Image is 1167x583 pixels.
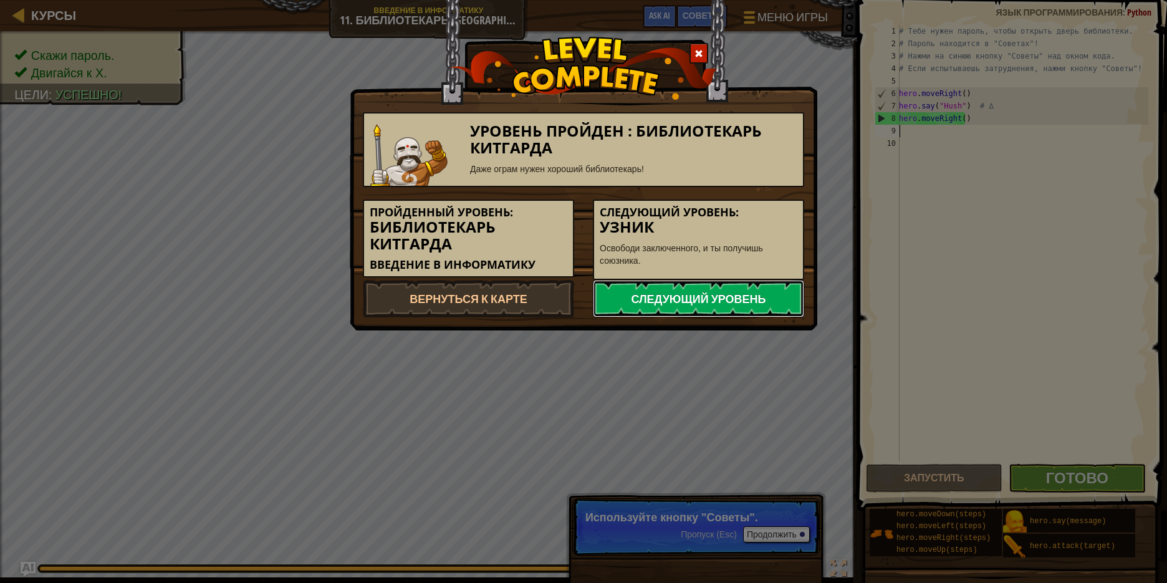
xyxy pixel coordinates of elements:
h5: Следующий уровень: [600,206,797,219]
a: Следующий уровень [593,280,804,317]
img: goliath.png [370,124,448,186]
p: Освободи заключенного, и ты получишь союзника. [600,242,797,267]
h5: Введение в Информатику [370,259,567,271]
h3: Узник [600,219,797,236]
a: Вернуться к карте [363,280,574,317]
div: Даже ограм нужен хороший библиотекарь! [470,163,797,175]
img: level_complete.png [450,37,718,100]
h3: Библиотекарь Китгарда [370,219,567,253]
h3: Уровень пройден : Библиотекарь Китгарда [470,123,797,157]
h5: Пройденный уровень: [370,206,567,219]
